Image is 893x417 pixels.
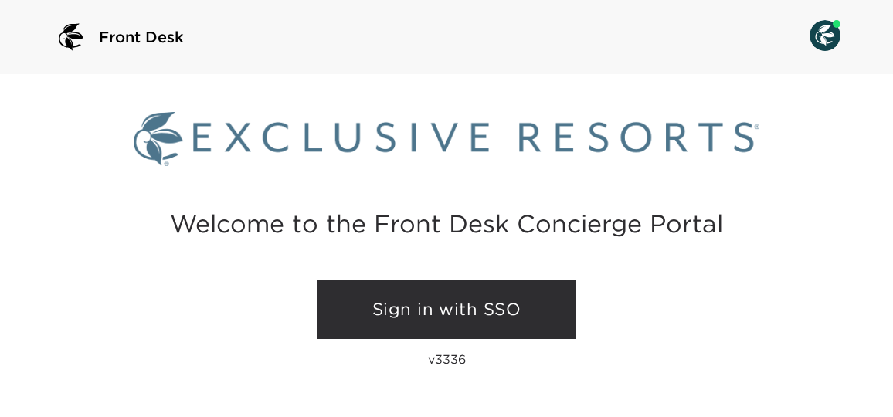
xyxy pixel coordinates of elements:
img: User [810,20,840,51]
p: v3336 [428,351,466,367]
img: logo [53,19,90,56]
a: Sign in with SSO [317,280,576,339]
span: Front Desk [99,26,184,48]
img: Exclusive Resorts logo [134,112,759,166]
h2: Welcome to the Front Desk Concierge Portal [170,212,723,236]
